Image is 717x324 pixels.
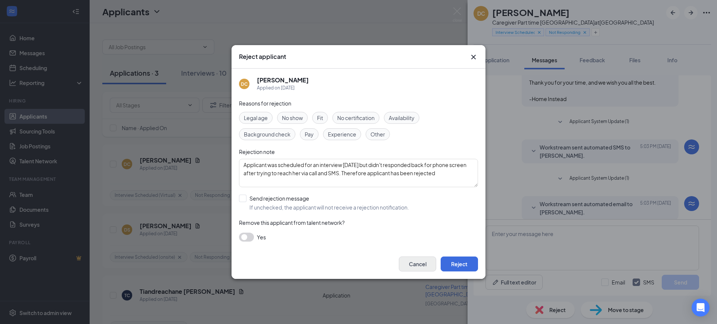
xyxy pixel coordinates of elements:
[244,114,268,122] span: Legal age
[244,130,291,138] span: Background check
[469,53,478,62] button: Close
[257,233,266,242] span: Yes
[257,84,309,92] div: Applied on [DATE]
[399,257,436,271] button: Cancel
[239,100,291,107] span: Reasons for rejection
[328,130,356,138] span: Experience
[692,299,710,317] div: Open Intercom Messenger
[257,76,309,84] h5: [PERSON_NAME]
[239,159,478,187] textarea: Applicant was scheduled for an interview [DATE] but didn't responded back for phone screen after ...
[239,219,345,226] span: Remove this applicant from talent network?
[317,114,323,122] span: Fit
[282,114,303,122] span: No show
[239,53,286,61] h3: Reject applicant
[441,257,478,271] button: Reject
[241,81,248,87] div: DC
[370,130,385,138] span: Other
[389,114,415,122] span: Availability
[337,114,375,122] span: No certification
[239,148,275,155] span: Rejection note
[305,130,314,138] span: Pay
[469,53,478,62] svg: Cross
